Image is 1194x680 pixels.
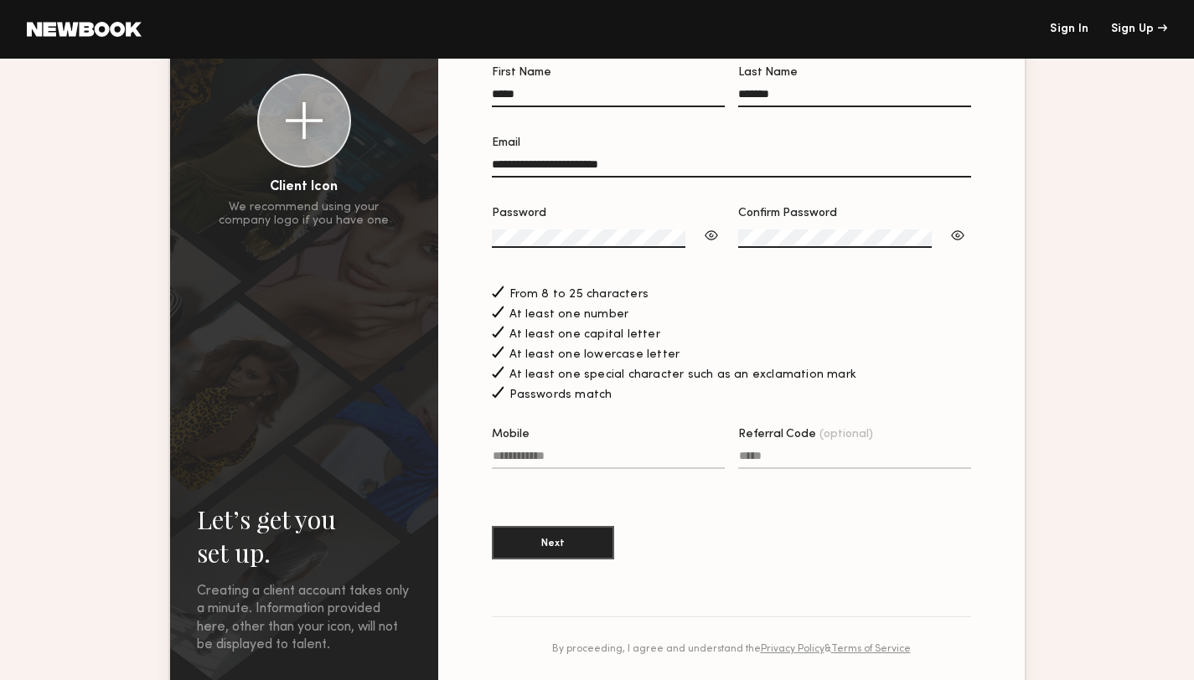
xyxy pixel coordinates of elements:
span: From 8 to 25 characters [509,289,649,301]
span: At least one lowercase letter [509,349,680,361]
div: We recommend using your company logo if you have one [219,201,389,228]
div: Mobile [492,429,725,440]
div: First Name [492,67,725,79]
span: (optional) [819,429,873,440]
span: At least one special character such as an exclamation mark [509,369,857,381]
input: Mobile [492,450,725,469]
div: Referral Code [738,429,971,440]
input: First Name [492,88,725,107]
div: By proceeding, I agree and understand the & [492,644,971,655]
div: Password [492,208,725,219]
input: Referral Code(optional) [738,450,971,469]
div: Sign Up [1111,23,1167,35]
input: Password [492,229,685,248]
div: Client Icon [270,181,338,194]
a: Terms of Service [831,644,911,654]
button: Next [492,526,614,559]
input: Email [492,158,971,178]
span: Passwords match [509,389,613,401]
h2: Let’s get you set up. [197,502,411,569]
div: Creating a client account takes only a minute. Information provided here, other than your icon, w... [197,583,411,655]
span: At least one number [509,309,629,321]
a: Sign In [1050,23,1088,35]
div: Last Name [738,67,971,79]
span: At least one capital letter [509,329,660,341]
input: Last Name [738,88,971,107]
a: Privacy Policy [761,644,824,654]
div: Email [492,137,971,149]
div: Confirm Password [738,208,971,219]
input: Confirm Password [738,229,932,248]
